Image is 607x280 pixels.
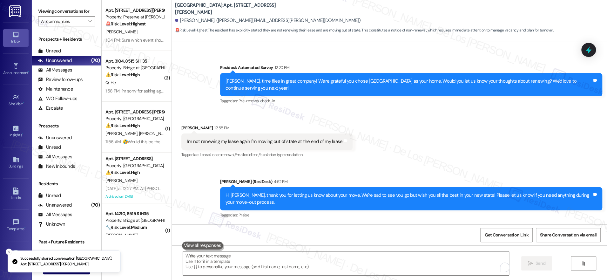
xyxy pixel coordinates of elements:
[181,150,353,159] div: Tagged as:
[32,181,101,187] div: Residents
[3,29,29,46] a: Inbox
[32,123,101,129] div: Prospects
[528,261,533,266] i: 
[175,27,553,34] span: : The resident has explicitly stated they are not renewing their lease and are moving out of stat...
[105,155,164,162] div: Apt. [STREET_ADDRESS]
[105,88,391,94] div: 1:58 PM: I'm sorry for asking again, but the month of September is right around the corner and I'...
[273,64,290,71] div: 12:20 PM
[210,152,235,157] span: Lease renewal ,
[220,210,602,220] div: Tagged as:
[105,162,164,169] div: Property: [GEOGRAPHIC_DATA]
[139,131,171,136] span: [PERSON_NAME]
[90,200,101,210] div: (70)
[22,132,23,136] span: •
[105,217,164,224] div: Property: Bridge at [GEOGRAPHIC_DATA]
[484,232,528,238] span: Get Conversation Link
[32,36,101,43] div: Prospects + Residents
[521,256,552,270] button: Send
[3,248,29,265] a: Account
[105,7,164,14] div: Apt. [STREET_ADDRESS][PERSON_NAME]
[183,251,509,275] textarea: To enrich screen reader interactions, please activate Accessibility in Grammarly extension settings
[105,58,164,65] div: Apt. 3104, 8515 S IH35
[9,5,22,17] img: ResiDesk Logo
[38,163,75,170] div: New Inbounds
[480,228,532,242] button: Get Conversation Link
[23,101,24,105] span: •
[175,28,208,33] strong: 🚨 Risk Level: Highest
[38,57,72,64] div: Unanswered
[181,125,353,133] div: [PERSON_NAME]
[105,139,339,145] div: 11:56 AM: 🤣Would this be the same management that evicted us? Maybe go back and read the conversa...
[213,125,229,131] div: 12:55 PM
[581,261,586,266] i: 
[105,178,137,183] span: [PERSON_NAME]
[259,152,302,157] span: Escalation type escalation
[239,212,249,218] span: Praise
[3,217,29,234] a: Templates •
[105,193,165,201] div: Archived on [DATE]
[235,152,259,157] span: Emailed client ,
[3,92,29,109] a: Site Visit •
[540,232,597,238] span: Share Conversation via email
[105,115,164,122] div: Property: [GEOGRAPHIC_DATA]
[38,86,73,92] div: Maintenance
[38,6,95,16] label: Viewing conversations for
[3,123,29,140] a: Insights •
[105,65,164,71] div: Property: Bridge at [GEOGRAPHIC_DATA]
[105,224,147,230] strong: 🔧 Risk Level: Medium
[38,76,83,83] div: Review follow-ups
[38,134,72,141] div: Unanswered
[38,95,77,102] div: WO Follow-ups
[536,260,545,267] span: Send
[226,192,592,206] div: Hi [PERSON_NAME], thank you for letting us know about your move. We're sad to see you go but wish...
[105,29,137,35] span: [PERSON_NAME]
[105,21,146,27] strong: 🚨 Risk Level: Highest
[38,144,61,151] div: Unread
[38,154,72,160] div: All Messages
[536,228,601,242] button: Share Conversation via email
[105,80,116,85] span: Q. He
[175,17,361,24] div: [PERSON_NAME]. ([PERSON_NAME][EMAIL_ADDRESS][PERSON_NAME][DOMAIN_NAME])
[220,178,602,187] div: [PERSON_NAME] (ResiDesk)
[24,226,25,230] span: •
[226,78,592,92] div: [PERSON_NAME], time flies in great company! We're grateful you chose [GEOGRAPHIC_DATA] as your ho...
[105,210,164,217] div: Apt. 14210, 8515 S IH35
[3,154,29,171] a: Buildings
[105,186,221,191] div: [DATE] at 12:27 PM: All [PERSON_NAME]. Windows still not fixed.
[38,192,61,199] div: Unread
[20,256,115,267] p: Successfully shared conversation [GEOGRAPHIC_DATA]: Apt. [STREET_ADDRESS][PERSON_NAME]
[220,96,602,106] div: Tagged as:
[105,232,137,238] span: [PERSON_NAME]
[38,202,72,208] div: Unanswered
[90,56,101,65] div: (70)
[187,138,343,145] div: I'm not renewing my lease again I'm moving out of state at the end of my lease
[105,123,140,128] strong: ⚠️ Risk Level: High
[105,131,139,136] span: [PERSON_NAME]
[38,211,72,218] div: All Messages
[105,72,140,78] strong: ⚠️ Risk Level: High
[6,249,12,255] button: Close toast
[38,67,72,73] div: All Messages
[38,221,65,228] div: Unknown
[272,178,287,185] div: 4:52 PM
[105,14,164,20] div: Property: Preserve at [PERSON_NAME][GEOGRAPHIC_DATA]
[200,152,210,157] span: Lease ,
[239,98,275,104] span: Pre-renewal check-in
[3,186,29,203] a: Leads
[88,19,91,24] i: 
[32,239,101,245] div: Past + Future Residents
[105,37,554,43] div: 1:04 PM: Sure which event should I review? The guy being arrested in building 9 [DATE]? The domes...
[38,48,61,54] div: Unread
[28,70,29,74] span: •
[38,105,63,112] div: Escalate
[220,64,602,73] div: Residesk Automated Survey
[105,169,140,175] strong: ⚠️ Risk Level: High
[105,109,164,115] div: Apt. [STREET_ADDRESS][PERSON_NAME]
[175,2,302,16] b: [GEOGRAPHIC_DATA]: Apt. [STREET_ADDRESS][PERSON_NAME]
[41,16,85,26] input: All communities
